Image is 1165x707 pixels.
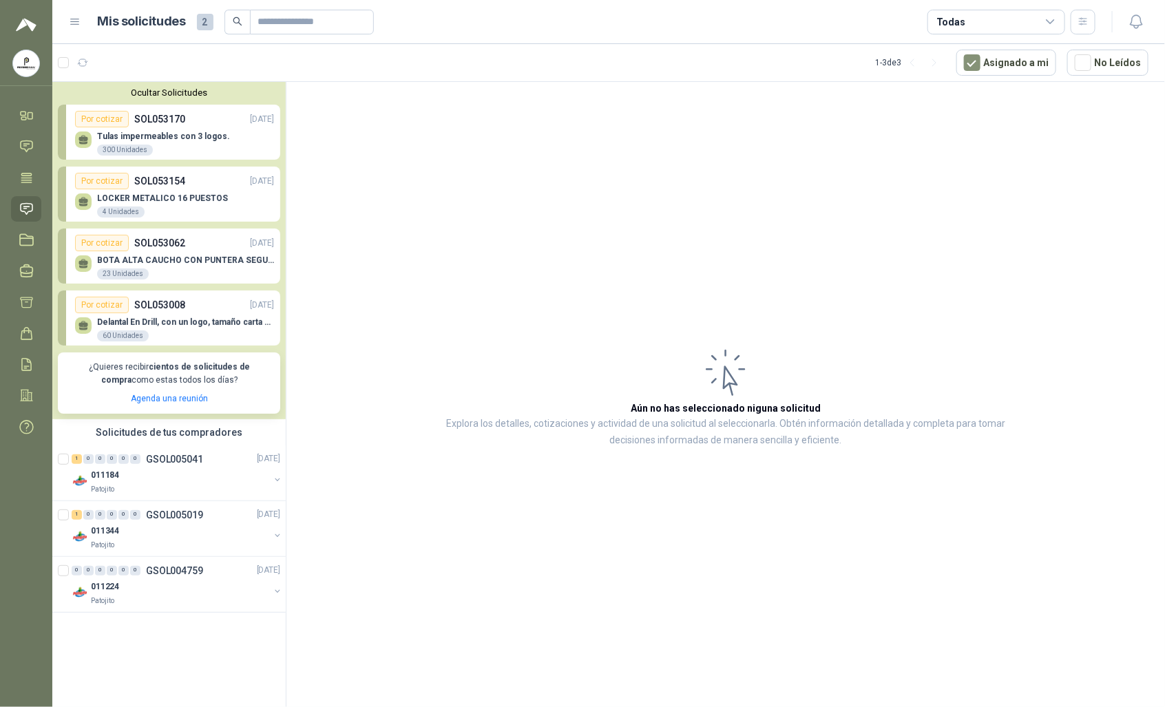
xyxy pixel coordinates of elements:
[83,454,94,464] div: 0
[107,510,117,520] div: 0
[72,562,283,606] a: 0 0 0 0 0 0 GSOL004759[DATE] Company Logo011224Patojito
[250,299,274,312] p: [DATE]
[72,529,88,545] img: Company Logo
[134,112,185,127] p: SOL053170
[97,207,145,218] div: 4 Unidades
[97,317,274,327] p: Delantal En Drill, con un logo, tamaño carta 1 tinta (Se envia enlacen, como referencia)
[72,584,88,601] img: Company Logo
[72,566,82,576] div: 0
[95,454,105,464] div: 0
[91,525,119,538] p: 011344
[91,469,119,482] p: 011184
[131,394,208,403] a: Agenda una reunión
[257,508,280,521] p: [DATE]
[58,291,280,346] a: Por cotizarSOL053008[DATE] Delantal En Drill, con un logo, tamaño carta 1 tinta (Se envia enlacen...
[97,330,149,341] div: 60 Unidades
[956,50,1056,76] button: Asignado a mi
[91,580,119,593] p: 011224
[75,235,129,251] div: Por cotizar
[936,14,965,30] div: Todas
[130,510,140,520] div: 0
[146,454,203,464] p: GSOL005041
[257,564,280,577] p: [DATE]
[72,510,82,520] div: 1
[146,566,203,576] p: GSOL004759
[91,540,114,551] p: Patojito
[118,510,129,520] div: 0
[134,235,185,251] p: SOL053062
[250,237,274,250] p: [DATE]
[91,484,114,495] p: Patojito
[250,175,274,188] p: [DATE]
[91,595,114,606] p: Patojito
[97,131,230,141] p: Tulas impermeables con 3 logos.
[58,105,280,160] a: Por cotizarSOL053170[DATE] Tulas impermeables con 3 logos.300 Unidades
[631,401,821,416] h3: Aún no has seleccionado niguna solicitud
[95,566,105,576] div: 0
[72,454,82,464] div: 1
[52,82,286,419] div: Ocultar SolicitudesPor cotizarSOL053170[DATE] Tulas impermeables con 3 logos.300 UnidadesPor coti...
[107,566,117,576] div: 0
[98,12,186,32] h1: Mis solicitudes
[16,17,36,33] img: Logo peakr
[134,297,185,313] p: SOL053008
[58,229,280,284] a: Por cotizarSOL053062[DATE] BOTA ALTA CAUCHO CON PUNTERA SEGURIDAD23 Unidades
[97,268,149,279] div: 23 Unidades
[257,452,280,465] p: [DATE]
[75,173,129,189] div: Por cotizar
[72,507,283,551] a: 1 0 0 0 0 0 GSOL005019[DATE] Company Logo011344Patojito
[146,510,203,520] p: GSOL005019
[72,451,283,495] a: 1 0 0 0 0 0 GSOL005041[DATE] Company Logo011184Patojito
[75,297,129,313] div: Por cotizar
[250,113,274,126] p: [DATE]
[130,566,140,576] div: 0
[134,173,185,189] p: SOL053154
[13,50,39,76] img: Company Logo
[72,473,88,489] img: Company Logo
[58,167,280,222] a: Por cotizarSOL053154[DATE] LOCKER METALICO 16 PUESTOS4 Unidades
[97,145,153,156] div: 300 Unidades
[83,566,94,576] div: 0
[97,255,274,265] p: BOTA ALTA CAUCHO CON PUNTERA SEGURIDAD
[118,454,129,464] div: 0
[101,362,250,385] b: cientos de solicitudes de compra
[95,510,105,520] div: 0
[118,566,129,576] div: 0
[66,361,272,387] p: ¿Quieres recibir como estas todos los días?
[107,454,117,464] div: 0
[52,419,286,445] div: Solicitudes de tus compradores
[1067,50,1148,76] button: No Leídos
[130,454,140,464] div: 0
[197,14,213,30] span: 2
[75,111,129,127] div: Por cotizar
[233,17,242,26] span: search
[83,510,94,520] div: 0
[424,416,1027,449] p: Explora los detalles, cotizaciones y actividad de una solicitud al seleccionarla. Obtén informaci...
[875,52,945,74] div: 1 - 3 de 3
[58,87,280,98] button: Ocultar Solicitudes
[97,193,228,203] p: LOCKER METALICO 16 PUESTOS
